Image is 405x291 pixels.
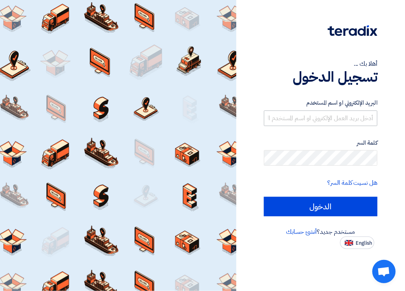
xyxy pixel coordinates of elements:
[264,68,377,86] h1: تسجيل الدخول
[264,138,377,147] label: كلمة السر
[264,197,377,216] input: الدخول
[345,240,353,246] img: en-US.png
[264,98,377,107] label: البريد الإلكتروني او اسم المستخدم
[286,227,317,237] a: أنشئ حسابك
[340,237,374,249] button: English
[264,110,377,126] input: أدخل بريد العمل الإلكتروني او اسم المستخدم الخاص بك ...
[328,178,377,188] a: هل نسيت كلمة السر؟
[264,227,377,237] div: مستخدم جديد؟
[372,260,396,283] div: Open chat
[328,25,377,36] img: Teradix logo
[264,59,377,68] div: أهلا بك ...
[356,240,372,246] span: English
